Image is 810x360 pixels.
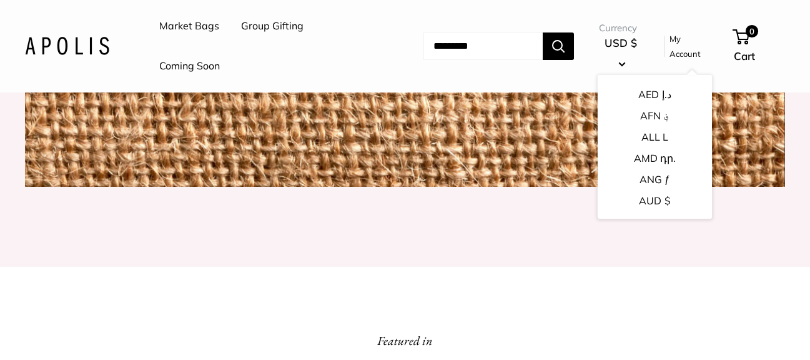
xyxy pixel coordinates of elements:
button: ANG ƒ [598,169,712,190]
a: Coming Soon [159,57,220,76]
span: USD $ [605,36,637,49]
img: Apolis [25,37,109,55]
button: Search [543,32,574,60]
a: My Account [669,31,712,62]
input: Search... [423,32,543,60]
span: Cart [734,49,755,62]
span: Currency [599,19,643,37]
span: 0 [746,25,758,37]
button: AFN ؋ [598,106,712,127]
button: AED د.إ [598,84,712,106]
button: USD $ [599,33,643,73]
button: AUD $ [598,190,712,211]
a: 0 Cart [734,26,785,66]
a: Market Bags [159,17,219,36]
a: Group Gifting [241,17,304,36]
h2: Featured in [377,329,433,352]
button: AMD դր. [598,147,712,169]
button: ALL L [598,126,712,147]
